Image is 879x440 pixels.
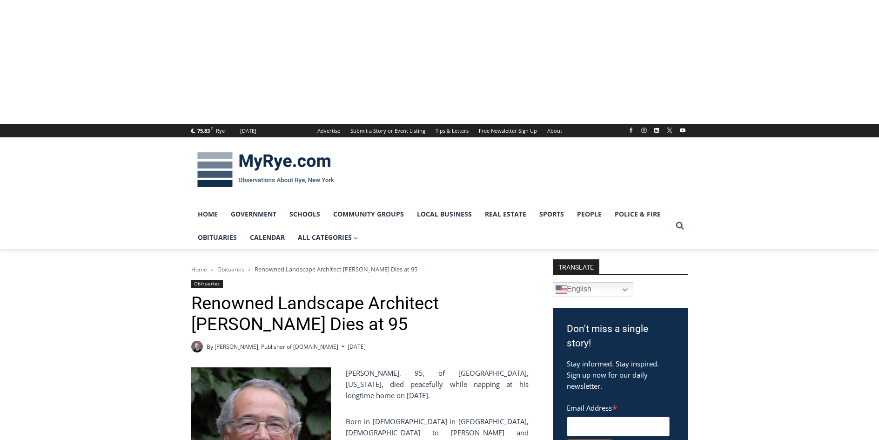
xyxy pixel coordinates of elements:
a: X [664,125,675,136]
time: [DATE] [348,342,366,351]
a: Home [191,203,224,226]
p: [PERSON_NAME], 95, of [GEOGRAPHIC_DATA], [US_STATE], died peacefully while napping at his longtim... [191,367,529,401]
a: Government [224,203,283,226]
nav: Breadcrumbs [191,264,529,274]
span: Renowned Landscape Architect [PERSON_NAME] Dies at 95 [255,265,417,273]
a: Free Newsletter Sign Up [474,124,542,137]
a: People [570,203,608,226]
a: All Categories [291,226,365,249]
a: Obituaries [217,265,244,273]
a: Facebook [625,125,637,136]
label: Email Address [567,399,670,415]
a: Sports [533,203,570,226]
a: Instagram [638,125,650,136]
button: View Search Form [671,217,688,234]
a: Calendar [243,226,291,249]
a: Linkedin [651,125,662,136]
span: By [207,342,213,351]
a: About [542,124,567,137]
span: > [211,266,214,273]
h1: Renowned Landscape Architect [PERSON_NAME] Dies at 95 [191,293,529,335]
a: [PERSON_NAME], Publisher of [DOMAIN_NAME] [215,343,338,351]
div: [DATE] [240,127,256,135]
a: Community Groups [327,203,410,226]
a: Police & Fire [608,203,667,226]
img: MyRye.com [191,146,340,194]
span: All Categories [298,232,358,243]
h3: Don't miss a single story! [567,322,674,351]
span: > [248,266,251,273]
a: Obituaries [191,280,223,288]
img: en [556,284,567,295]
a: Home [191,265,207,273]
a: Tips & Letters [430,124,474,137]
nav: Secondary Navigation [312,124,567,137]
a: Advertise [312,124,345,137]
a: Schools [283,203,327,226]
span: 75.83 [197,127,210,134]
span: F [211,126,213,131]
strong: TRANSLATE [553,259,599,274]
a: Obituaries [191,226,243,249]
a: Local Business [410,203,478,226]
a: Real Estate [478,203,533,226]
a: YouTube [677,125,688,136]
nav: Primary Navigation [191,203,671,250]
div: Rye [216,127,225,135]
a: Author image [191,341,203,352]
p: Stay informed. Stay inspired. Sign up now for our daily newsletter. [567,358,674,392]
a: Submit a Story or Event Listing [345,124,430,137]
a: English [553,282,633,297]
